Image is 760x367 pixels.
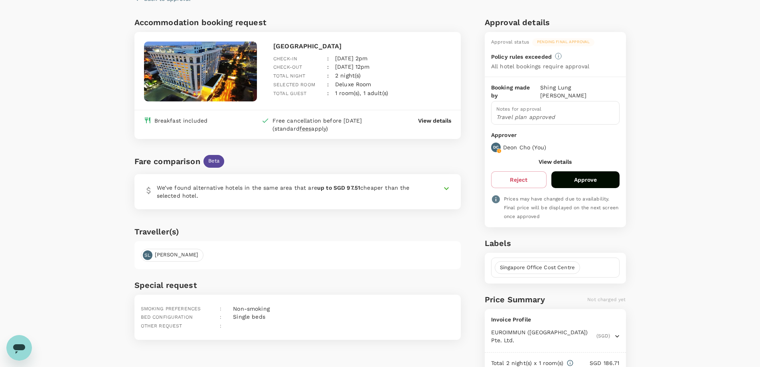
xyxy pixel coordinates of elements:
[574,359,619,367] p: SGD 186.71
[491,62,589,70] p: All hotel bookings require approval
[321,56,329,71] div: :
[150,251,203,259] span: [PERSON_NAME]
[134,225,461,238] h6: Traveller(s)
[335,89,388,97] p: 1 room(s), 1 adult(s)
[491,38,529,46] div: Approval status
[335,71,361,79] p: 2 night(s)
[141,314,193,320] span: Bed configuration
[317,184,360,191] b: up to SGD 97.51
[418,117,451,125] button: View details
[134,279,461,292] h6: Special request
[491,131,620,139] p: Approver
[503,143,546,151] p: Deon Cho ( You )
[539,159,572,165] button: View details
[335,63,370,71] p: [DATE] 12pm
[551,171,620,188] button: Approve
[230,302,270,313] div: Non-smoking
[144,42,257,101] img: hotel
[491,328,595,344] span: EUROIMMUN ([GEOGRAPHIC_DATA]) Pte. Ltd.
[491,53,552,61] p: Policy rules exceeded
[273,64,302,70] span: Check-out
[273,91,307,96] span: Total guest
[321,74,329,89] div: :
[491,171,547,188] button: Reject
[321,65,329,80] div: :
[134,155,200,168] div: Fare comparison
[491,315,620,323] p: Invoice Profile
[496,106,542,112] span: Notes for approval
[143,250,152,260] div: SL
[220,323,221,329] span: :
[596,332,610,340] span: (SGD)
[300,125,312,132] span: fees
[491,83,540,99] p: Booking made by
[273,82,315,87] span: Selected room
[157,184,422,200] p: We’ve found alternative hotels in the same area that are cheaper than the selected hotel.
[141,306,201,311] span: Smoking preferences
[230,309,265,321] div: Single beds
[272,117,386,133] div: Free cancellation before [DATE] (standard apply)
[154,117,208,125] div: Breakfast included
[491,359,563,367] p: Total 2 night(s) x 1 room(s)
[540,83,619,99] p: Shing Lung [PERSON_NAME]
[485,293,545,306] h6: Price Summary
[273,56,297,61] span: Check-in
[587,297,626,302] span: Not charged yet
[485,237,626,250] h6: Labels
[485,16,626,29] h6: Approval details
[335,54,368,62] p: [DATE] 2pm
[495,264,580,272] span: Singapore Office Cost Centre
[141,323,182,329] span: Other request
[321,83,329,98] div: :
[134,16,296,29] h6: Accommodation booking request
[496,113,614,121] p: Travel plan approved
[220,306,221,311] span: :
[491,328,620,344] button: EUROIMMUN ([GEOGRAPHIC_DATA]) Pte. Ltd.(SGD)
[532,39,594,45] span: Pending final approval
[493,145,499,150] p: DC
[6,335,32,361] iframe: Button to launch messaging window
[504,196,618,219] span: Prices may have changed due to availability. Final price will be displayed on the next screen onc...
[220,314,221,320] span: :
[273,73,306,79] span: Total night
[273,42,451,51] p: [GEOGRAPHIC_DATA]
[335,80,371,88] p: Deluxe Room
[321,48,329,63] div: :
[203,157,225,165] span: Beta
